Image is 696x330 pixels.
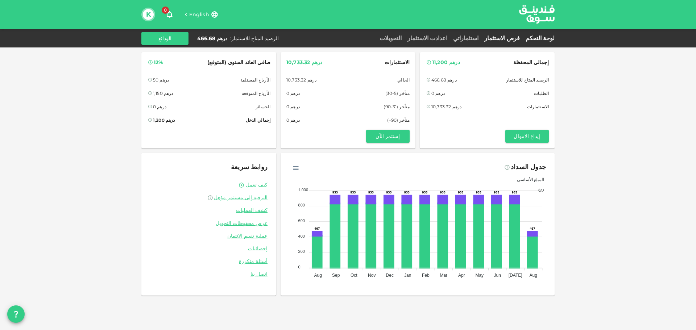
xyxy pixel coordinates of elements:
div: درهم 0 [431,89,445,97]
span: متأخر (5-30) [385,89,410,97]
tspan: Feb [422,273,430,278]
div: درهم 466.68 [197,35,227,42]
span: الحالي [397,76,410,84]
div: درهم 10,733.32 [431,103,461,110]
button: K [143,9,154,20]
div: الرصيد المتاح للاستثمار : [230,35,279,42]
div: درهم 10,733.32 [286,76,316,84]
tspan: 200 [298,249,305,254]
a: إحصائيات [150,245,268,252]
div: درهم 466.68 [431,76,457,84]
a: اتصل بنا [150,271,268,277]
div: درهم 0 [286,89,300,97]
span: ربح [533,186,544,192]
span: الطلبات [534,89,549,97]
a: أسئلة متكررة [150,258,268,265]
div: درهم 0 [153,103,166,110]
tspan: May [475,273,484,278]
tspan: Aug [314,273,322,278]
tspan: Jan [404,273,411,278]
img: logo [510,0,564,28]
button: 0 [162,7,177,22]
div: جدول السداد [511,162,546,173]
tspan: Dec [386,273,394,278]
tspan: 0 [298,265,301,269]
tspan: Aug [530,273,537,278]
div: درهم 11,200 [432,58,460,67]
a: الترقية إلى مستثمر مؤهل [150,194,268,201]
tspan: Sep [332,273,340,278]
a: استثماراتي [450,35,481,42]
span: الرصيد المتاح للاستثمار [506,76,549,84]
div: 12% [154,58,163,67]
a: عملية تقييم الائتمان [150,233,268,239]
div: درهم 1,200 [153,116,175,124]
tspan: Nov [368,273,376,278]
tspan: [DATE] [509,273,522,278]
div: درهم 0 [286,116,300,124]
span: متأخر (90+) [387,116,410,124]
a: فرص الاستثمار [481,35,523,42]
span: صافي العائد السنوي (المتوقع) [207,58,270,67]
tspan: Jun [494,273,501,278]
a: كيف تعمل [246,181,268,188]
span: متأخر (31-90) [384,103,410,110]
button: question [7,305,25,323]
tspan: Oct [351,273,357,278]
tspan: 1,000 [298,188,308,192]
a: logo [519,0,555,28]
a: عرض محفوظات التحويل [150,220,268,227]
div: درهم 10,733.32 [286,58,322,67]
div: درهم 1,150 [153,89,173,97]
button: الودائع [141,32,188,45]
span: المبلغ الأساسي [511,177,544,182]
span: الأرباح المستلمة [240,76,270,84]
span: English [189,11,209,18]
button: إستثمر الآن [366,130,410,143]
span: إجمالي المحفظة [513,58,549,67]
span: 0 [162,7,169,14]
a: لوحة التحكم [523,35,555,42]
a: التحويلات [377,35,405,42]
tspan: Mar [440,273,447,278]
tspan: 400 [298,234,305,238]
span: الأرباح المتوقعة [242,89,270,97]
div: درهم 50 [153,76,169,84]
span: الترقية إلى مستثمر مؤهل [214,194,268,201]
span: إجمالي الدخل [246,116,270,124]
tspan: Apr [458,273,465,278]
a: كشف العمليات [150,207,268,214]
tspan: 800 [298,203,305,207]
button: إيداع الاموال [505,130,549,143]
span: روابط سريعة [231,163,268,171]
span: الاستثمارات [527,103,549,110]
a: اعدادت الاستثمار [405,35,450,42]
tspan: 600 [298,218,305,223]
span: الخسائر [256,103,270,110]
span: الاستثمارات [385,58,410,67]
div: درهم 0 [286,103,300,110]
